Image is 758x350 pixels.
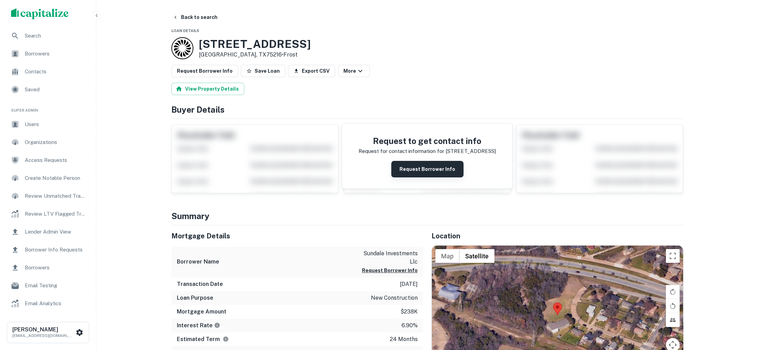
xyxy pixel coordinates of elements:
[6,63,90,80] a: Contacts
[171,83,244,95] button: View Property Details
[25,85,86,94] span: Saved
[171,65,238,77] button: Request Borrower Info
[25,156,86,164] span: Access Requests
[666,299,680,313] button: Rotate map counterclockwise
[25,120,86,128] span: Users
[359,135,496,147] h4: Request to get contact info
[6,28,90,44] a: Search
[666,313,680,327] button: Tilt map
[25,299,86,308] span: Email Analytics
[177,258,219,266] h6: Borrower Name
[371,294,418,302] p: new construction
[6,134,90,151] a: Organizations
[25,50,86,58] span: Borrowers
[435,249,459,263] button: Show street map
[25,281,86,290] span: Email Testing
[25,210,86,218] span: Review LTV Flagged Transactions
[6,81,90,98] a: Saved
[25,246,86,254] span: Borrower Info Requests
[25,138,86,146] span: Organizations
[362,266,418,275] button: Request Borrower Info
[170,11,220,23] button: Back to search
[12,332,74,339] p: [EMAIL_ADDRESS][DOMAIN_NAME]
[431,231,683,241] h5: Location
[177,280,223,288] h6: Transaction Date
[25,32,86,40] span: Search
[25,192,86,200] span: Review Unmatched Transactions
[25,264,86,272] span: Borrowers
[446,147,496,155] p: [STREET_ADDRESS]
[338,65,370,77] button: More
[11,8,69,19] img: capitalize-logo.png
[171,210,683,222] h4: Summary
[724,273,758,306] iframe: Chat Widget
[288,65,335,77] button: Export CSV
[223,336,229,342] svg: Term is based on a standard schedule for this type of loan.
[6,241,90,258] a: Borrower Info Requests
[241,65,285,77] button: Save Loan
[6,45,90,62] a: Borrowers
[400,280,418,288] p: [DATE]
[401,308,418,316] p: $238k
[6,99,90,116] li: Super Admin
[6,277,90,294] a: Email Testing
[6,188,90,204] a: Review Unmatched Transactions
[459,249,494,263] button: Show satellite imagery
[25,228,86,236] span: Lender Admin View
[171,231,423,241] h5: Mortgage Details
[177,294,213,302] h6: Loan Purpose
[284,51,298,58] a: Frost
[6,206,90,222] a: Review LTV Flagged Transactions
[25,68,86,76] span: Contacts
[402,321,418,330] p: 6.90%
[359,147,444,155] p: Request for contact information for
[6,152,90,168] a: Access Requests
[390,335,418,343] p: 24 months
[199,51,311,59] p: [GEOGRAPHIC_DATA], TX75216 •
[666,249,680,263] button: Toggle fullscreen view
[177,308,226,316] h6: Mortgage Amount
[199,38,311,51] h3: [STREET_ADDRESS]
[177,321,220,330] h6: Interest Rate
[6,259,90,276] a: Borrowers
[666,285,680,299] button: Rotate map clockwise
[6,170,90,186] a: Create Notable Person
[12,327,74,332] h6: [PERSON_NAME]
[171,103,683,116] h4: Buyer Details
[25,174,86,182] span: Create Notable Person
[7,322,89,343] button: [PERSON_NAME][EMAIL_ADDRESS][DOMAIN_NAME]
[6,116,90,133] a: Users
[171,29,199,33] span: Loan Details
[391,161,463,177] button: Request Borrower Info
[177,335,229,343] h6: Estimated Term
[6,224,90,240] a: Lender Admin View
[214,322,220,328] svg: The interest rates displayed on the website are for informational purposes only and may be report...
[356,249,418,266] p: sundale investments llc
[6,295,90,312] a: Email Analytics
